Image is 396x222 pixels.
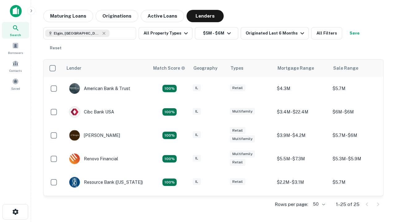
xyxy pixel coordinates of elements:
span: Elgin, [GEOGRAPHIC_DATA], [GEOGRAPHIC_DATA] [54,31,100,36]
div: Originated Last 6 Months [246,30,306,37]
td: $5.3M - $5.9M [329,147,385,171]
div: Retail [230,178,245,185]
iframe: Chat Widget [365,153,396,183]
div: Retail [230,159,245,166]
div: Retail [230,84,245,92]
button: Active Loans [141,10,184,22]
div: IL [193,108,201,115]
button: $5M - $6M [195,27,238,39]
h6: Match Score [153,65,184,72]
button: Lenders [187,10,224,22]
td: $4M [274,194,329,217]
a: Borrowers [2,40,29,56]
a: Contacts [2,58,29,74]
span: Saved [11,86,20,91]
div: Matching Properties: 4, hasApolloMatch: undefined [162,179,177,186]
div: IL [193,155,201,162]
td: $5.7M [329,77,385,100]
div: Cibc Bank USA [69,106,114,117]
td: $3.4M - $22.4M [274,100,329,124]
div: Resource Bank ([US_STATE]) [69,177,143,188]
th: Geography [190,60,227,77]
a: Saved [2,76,29,92]
img: picture [69,130,80,141]
div: Matching Properties: 4, hasApolloMatch: undefined [162,155,177,162]
th: Sale Range [329,60,385,77]
button: Originations [96,10,138,22]
th: Mortgage Range [274,60,329,77]
div: Sale Range [333,64,358,72]
button: Originated Last 6 Months [241,27,309,39]
span: Borrowers [8,50,23,55]
button: Maturing Loans [43,10,93,22]
div: Retail [230,127,245,134]
div: Types [230,64,243,72]
button: Reset [46,42,66,54]
div: Multifamily [230,135,255,142]
p: Rows per page: [275,201,308,208]
button: All Filters [311,27,342,39]
td: $3.9M - $4.2M [274,124,329,147]
div: Lender [67,64,81,72]
td: $5.6M [329,194,385,217]
span: Search [10,32,21,37]
div: Multifamily [230,108,255,115]
th: Lender [63,60,149,77]
img: capitalize-icon.png [10,5,22,17]
div: Multifamily [230,150,255,158]
div: IL [193,84,201,92]
div: IL [193,131,201,138]
td: $2.2M - $3.1M [274,171,329,194]
img: picture [69,154,80,164]
p: 1–25 of 25 [336,201,359,208]
td: $5.5M - $7.3M [274,147,329,171]
div: IL [193,178,201,185]
div: Capitalize uses an advanced AI algorithm to match your search with the best lender. The match sco... [153,65,185,72]
div: Matching Properties: 4, hasApolloMatch: undefined [162,108,177,116]
div: Geography [193,64,217,72]
img: picture [69,83,80,94]
div: 50 [311,200,326,209]
div: Mortgage Range [278,64,314,72]
button: All Property Types [139,27,192,39]
div: American Bank & Trust [69,83,130,94]
span: Contacts [9,68,22,73]
th: Capitalize uses an advanced AI algorithm to match your search with the best lender. The match sco... [149,60,190,77]
div: Matching Properties: 4, hasApolloMatch: undefined [162,132,177,139]
img: picture [69,107,80,117]
div: Matching Properties: 7, hasApolloMatch: undefined [162,85,177,92]
td: $4.3M [274,77,329,100]
img: picture [69,177,80,187]
td: $5.7M [329,171,385,194]
a: Search [2,22,29,39]
td: $5.7M - $6M [329,124,385,147]
div: [PERSON_NAME] [69,130,120,141]
button: Save your search to get updates of matches that match your search criteria. [345,27,364,39]
th: Types [227,60,274,77]
td: $6M - $6M [329,100,385,124]
div: Renovo Financial [69,153,118,164]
